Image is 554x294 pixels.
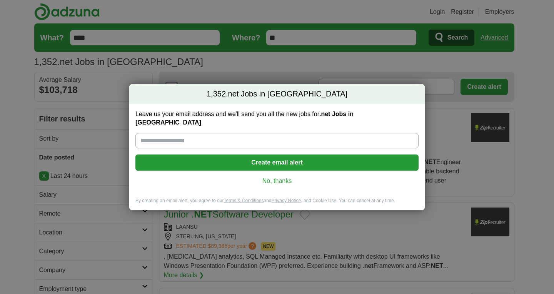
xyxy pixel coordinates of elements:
a: No, thanks [142,177,412,185]
a: Terms & Conditions [224,198,264,203]
button: Create email alert [135,154,419,171]
h2: .net Jobs in [GEOGRAPHIC_DATA] [129,84,425,104]
span: 1,352 [207,89,226,100]
a: Privacy Notice [272,198,301,203]
label: Leave us your email address and we'll send you all the new jobs for [135,110,419,127]
div: By creating an email alert, you agree to our and , and Cookie Use. You can cancel at any time. [129,198,425,210]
